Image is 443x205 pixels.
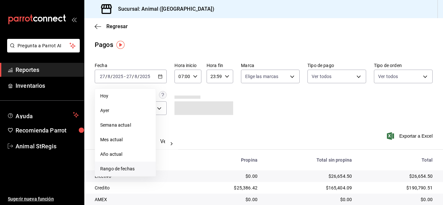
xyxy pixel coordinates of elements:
input: ---- [113,74,124,79]
span: Animal StRegis [16,142,79,151]
span: / [111,74,113,79]
div: AMEX [95,196,188,203]
span: Recomienda Parrot [16,126,79,135]
span: - [124,74,126,79]
div: $0.00 [198,196,257,203]
span: Año actual [100,151,150,158]
span: / [138,74,139,79]
span: Ver todos [312,73,331,80]
div: $190,790.51 [362,185,433,191]
label: Tipo de pago [307,63,366,68]
span: Reportes [16,65,79,74]
button: open_drawer_menu [71,17,77,22]
div: $26,654.50 [268,173,352,179]
button: Exportar a Excel [388,132,433,140]
span: Elige las marcas [245,73,278,80]
span: Semana actual [100,122,150,129]
button: Pregunta a Parrot AI [7,39,80,52]
input: ---- [139,74,150,79]
div: Propina [198,157,257,163]
div: Credito [95,185,188,191]
span: Rango de fechas [100,165,150,172]
input: -- [100,74,105,79]
input: -- [126,74,132,79]
h3: Sucursal: Animal ([GEOGRAPHIC_DATA]) [113,5,214,13]
div: $26,654.50 [362,173,433,179]
input: -- [107,74,111,79]
div: $0.00 [198,173,257,179]
label: Fecha [95,63,167,68]
span: / [132,74,134,79]
label: Hora fin [207,63,233,68]
input: -- [134,74,138,79]
span: Sugerir nueva función [8,196,79,202]
span: Pregunta a Parrot AI [18,42,70,49]
div: $0.00 [268,196,352,203]
span: Inventarios [16,81,79,90]
span: Ayuda [16,111,70,119]
a: Pregunta a Parrot AI [5,47,80,54]
img: Tooltip marker [116,41,125,49]
label: Marca [241,63,300,68]
div: Total [362,157,433,163]
div: $165,404.09 [268,185,352,191]
div: Total sin propina [268,157,352,163]
label: Tipo de orden [374,63,433,68]
span: Mes actual [100,136,150,143]
button: Regresar [95,23,128,29]
span: Hoy [100,93,150,99]
div: $0.00 [362,196,433,203]
span: / [105,74,107,79]
div: $25,386.42 [198,185,257,191]
label: Hora inicio [174,63,201,68]
button: Ver pagos [160,138,185,149]
span: Ayer [100,107,150,114]
span: Regresar [106,23,128,29]
div: Pagos [95,40,113,50]
span: Ver todos [378,73,398,80]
